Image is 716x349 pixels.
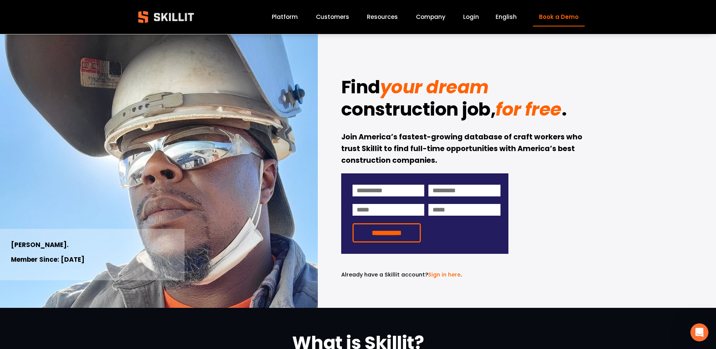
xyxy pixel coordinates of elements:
[341,271,428,278] span: Already have a Skillit account?
[496,12,517,22] div: language picker
[496,12,517,21] span: English
[11,255,85,264] strong: Member Since: [DATE]
[496,97,561,122] em: for free
[341,97,496,122] strong: construction job,
[562,97,567,122] strong: .
[367,12,398,21] span: Resources
[416,12,445,22] a: Company
[272,12,298,22] a: Platform
[11,240,69,249] strong: [PERSON_NAME].
[132,6,200,28] img: Skillit
[380,74,489,100] em: your dream
[341,270,508,279] p: .
[463,12,479,22] a: Login
[316,12,349,22] a: Customers
[533,8,584,26] a: Book a Demo
[428,271,460,278] a: Sign in here
[341,74,380,100] strong: Find
[367,12,398,22] a: folder dropdown
[341,132,584,165] strong: Join America’s fastest-growing database of craft workers who trust Skillit to find full-time oppo...
[690,323,708,341] iframe: Intercom live chat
